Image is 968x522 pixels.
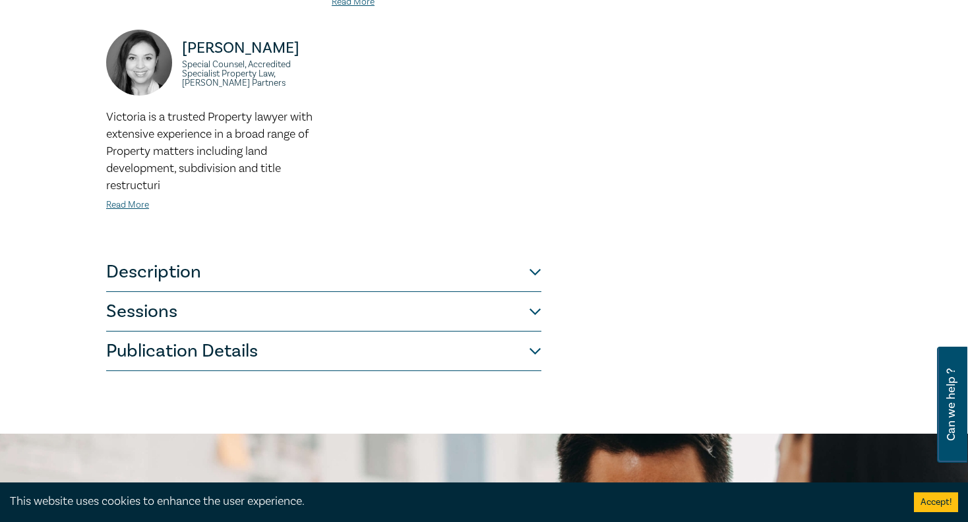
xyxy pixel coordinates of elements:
[945,355,957,455] span: Can we help ?
[182,60,316,88] small: Special Counsel, Accredited Specialist Property Law, [PERSON_NAME] Partners
[106,292,541,332] button: Sessions
[182,38,316,59] p: [PERSON_NAME]
[106,332,541,371] button: Publication Details
[914,492,958,512] button: Accept cookies
[106,109,313,193] span: Victoria is a trusted Property lawyer with extensive experience in a broad range of Property matt...
[106,30,172,96] img: https://s3.ap-southeast-2.amazonaws.com/leo-cussen-store-production-content/Contacts/Victoria%20A...
[106,252,541,292] button: Description
[10,493,894,510] div: This website uses cookies to enhance the user experience.
[106,199,149,211] a: Read More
